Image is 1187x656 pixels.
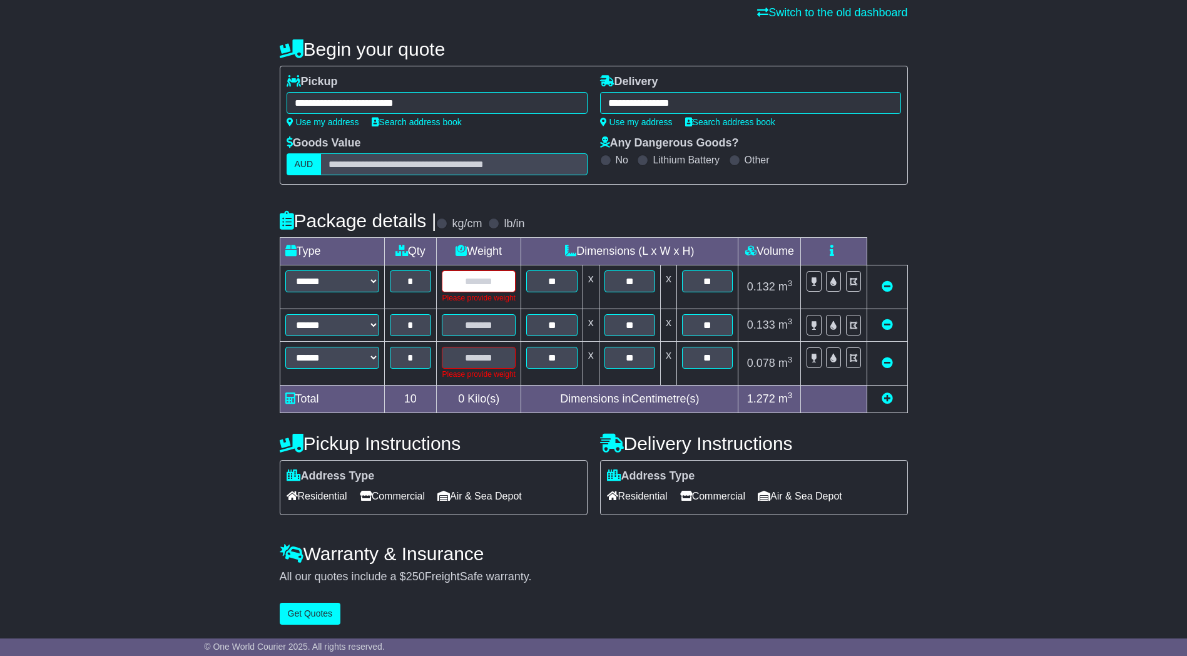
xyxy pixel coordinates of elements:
a: Switch to the old dashboard [757,6,907,19]
sup: 3 [788,355,793,364]
span: m [778,357,793,369]
td: 10 [384,386,437,413]
span: Commercial [360,486,425,506]
td: Volume [738,238,801,265]
label: AUD [287,153,322,175]
span: 0.132 [747,280,775,293]
h4: Delivery Instructions [600,433,908,454]
label: No [616,154,628,166]
a: Remove this item [882,357,893,369]
button: Get Quotes [280,603,341,625]
span: 1.272 [747,392,775,405]
h4: Pickup Instructions [280,433,588,454]
span: 0.133 [747,319,775,331]
td: Dimensions (L x W x H) [521,238,738,265]
label: Address Type [287,469,375,483]
a: Search address book [372,117,462,127]
label: lb/in [504,217,524,231]
h4: Warranty & Insurance [280,543,908,564]
label: Goods Value [287,136,361,150]
span: m [778,280,793,293]
a: Remove this item [882,280,893,293]
td: x [661,265,677,309]
td: x [583,309,599,342]
td: Qty [384,238,437,265]
h4: Package details | [280,210,437,231]
span: m [778,319,793,331]
sup: 3 [788,279,793,288]
label: Delivery [600,75,658,89]
sup: 3 [788,317,793,326]
label: kg/cm [452,217,482,231]
span: 0.078 [747,357,775,369]
a: Search address book [685,117,775,127]
td: x [661,342,677,386]
td: Type [280,238,384,265]
a: Use my address [287,117,359,127]
label: Pickup [287,75,338,89]
span: © One World Courier 2025. All rights reserved. [204,642,385,652]
div: All our quotes include a $ FreightSafe warranty. [280,570,908,584]
td: x [583,265,599,309]
label: Any Dangerous Goods? [600,136,739,150]
label: Address Type [607,469,695,483]
span: 250 [406,570,425,583]
div: Please provide weight [442,292,516,304]
td: Kilo(s) [437,386,521,413]
label: Other [745,154,770,166]
td: Dimensions in Centimetre(s) [521,386,738,413]
span: Residential [287,486,347,506]
span: m [778,392,793,405]
a: Remove this item [882,319,893,331]
h4: Begin your quote [280,39,908,59]
sup: 3 [788,391,793,400]
td: x [583,342,599,386]
label: Lithium Battery [653,154,720,166]
span: Air & Sea Depot [758,486,842,506]
a: Use my address [600,117,673,127]
span: Residential [607,486,668,506]
td: Total [280,386,384,413]
span: 0 [458,392,464,405]
a: Add new item [882,392,893,405]
div: Please provide weight [442,369,516,380]
td: x [661,309,677,342]
span: Commercial [680,486,745,506]
td: Weight [437,238,521,265]
span: Air & Sea Depot [437,486,522,506]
